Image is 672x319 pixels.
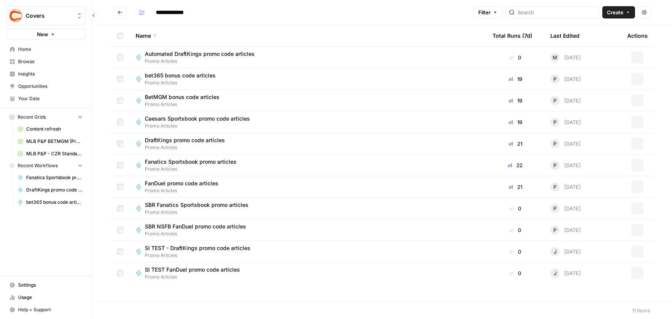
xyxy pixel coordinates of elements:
span: Covers [26,12,72,20]
a: Automated DraftKings promo code articlesPromo Articles [136,50,480,65]
a: DraftKings promo code articles [14,184,86,196]
a: Browse [6,55,86,68]
a: Caesars Sportsbook promo code articlesPromo Articles [136,115,480,129]
a: SI TEST - DraftKings promo code articlesPromo Articles [136,244,480,259]
span: Create [607,8,623,16]
span: P [553,226,556,234]
div: [DATE] [550,247,581,256]
img: Covers Logo [9,9,23,23]
span: DraftKings promo code articles [26,186,82,193]
div: Last Edited [550,25,580,46]
a: bet365 bonus code articles [14,196,86,208]
span: DraftKings promo code articles [145,136,225,144]
div: [DATE] [550,269,581,278]
div: 0 [493,226,538,234]
div: 0 [493,269,538,277]
div: 0 [493,54,538,61]
a: Home [6,43,86,55]
a: BetMGM bonus code articlesPromo Articles [136,93,480,108]
div: Total Runs (7d) [493,25,532,46]
span: Your Data [18,95,82,102]
button: New [6,29,86,40]
span: bet365 bonus code articles [145,72,216,79]
span: MLB P&P - CZR Standard (Production) Grid [26,150,82,157]
span: Settings [18,282,82,289]
a: Fanatics Sportsbook promo articles [14,171,86,184]
a: Settings [6,279,86,291]
div: 0 [493,205,538,212]
div: [DATE] [550,96,581,105]
div: [DATE] [550,182,581,191]
span: Promo Articles [145,123,256,129]
span: M [553,54,557,61]
a: Fanatics Sportsbook promo articlesPromo Articles [136,158,480,173]
div: [DATE] [550,139,581,148]
span: Promo Articles [145,101,226,108]
div: [DATE] [550,225,581,235]
div: [DATE] [550,74,581,84]
span: P [553,118,556,126]
span: P [553,140,556,148]
span: SI TEST FanDuel promo code articles [145,266,240,274]
span: Recent Workflows [18,162,58,169]
a: Insights [6,68,86,80]
div: 19 [493,97,538,104]
button: Create [602,6,635,18]
span: Filter [478,8,491,16]
div: Actions [627,25,648,46]
a: Content refresh [14,123,86,135]
button: Filter [473,6,503,18]
div: Name [136,25,480,46]
input: Search [518,8,596,16]
button: Help + Support [6,304,86,316]
span: Browse [18,58,82,65]
span: Recent Grids [18,114,46,121]
span: P [553,75,556,83]
div: [DATE] [550,204,581,213]
div: 21 [493,140,538,148]
a: Opportunities [6,80,86,92]
a: SBR Fanatics Sportsbook promo articlesPromo Articles [136,201,480,216]
span: P [553,97,556,104]
span: Home [18,46,82,53]
span: SBR NSFB FanDuel promo code articles [145,223,246,230]
button: Go back [114,6,126,18]
a: MLB P&P BETMGM (Production) Grid [14,135,86,148]
span: Promo Articles [145,166,243,173]
span: Promo Articles [145,79,222,86]
span: Opportunities [18,83,82,90]
a: SI TEST FanDuel promo code articlesPromo Articles [136,266,480,280]
span: Content refresh [26,126,82,133]
span: J [554,269,556,277]
span: MLB P&P BETMGM (Production) Grid [26,138,82,145]
span: J [554,248,556,255]
div: 0 [493,248,538,255]
span: SI TEST - DraftKings promo code articles [145,244,250,252]
a: DraftKings promo code articlesPromo Articles [136,136,480,151]
a: FanDuel promo code articlesPromo Articles [136,180,480,194]
span: New [37,30,48,38]
span: Promo Articles [145,209,255,216]
button: Workspace: Covers [6,6,86,25]
span: Automated DraftKings promo code articles [145,50,255,58]
span: Usage [18,294,82,301]
div: 19 [493,75,538,83]
span: Promo Articles [145,274,246,280]
span: Promo Articles [145,144,231,151]
span: Caesars Sportsbook promo code articles [145,115,250,123]
span: Insights [18,71,82,77]
span: bet365 bonus code articles [26,199,82,206]
span: FanDuel promo code articles [145,180,218,187]
div: 21 [493,183,538,191]
span: BetMGM bonus code articles [145,93,220,101]
span: Help + Support [18,306,82,313]
a: MLB P&P - CZR Standard (Production) Grid [14,148,86,160]
a: Your Data [6,92,86,105]
div: 11 Items [632,307,650,314]
span: P [553,183,556,191]
div: [DATE] [550,161,581,170]
a: Usage [6,291,86,304]
div: 22 [493,161,538,169]
span: Promo Articles [145,58,261,65]
div: 19 [493,118,538,126]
